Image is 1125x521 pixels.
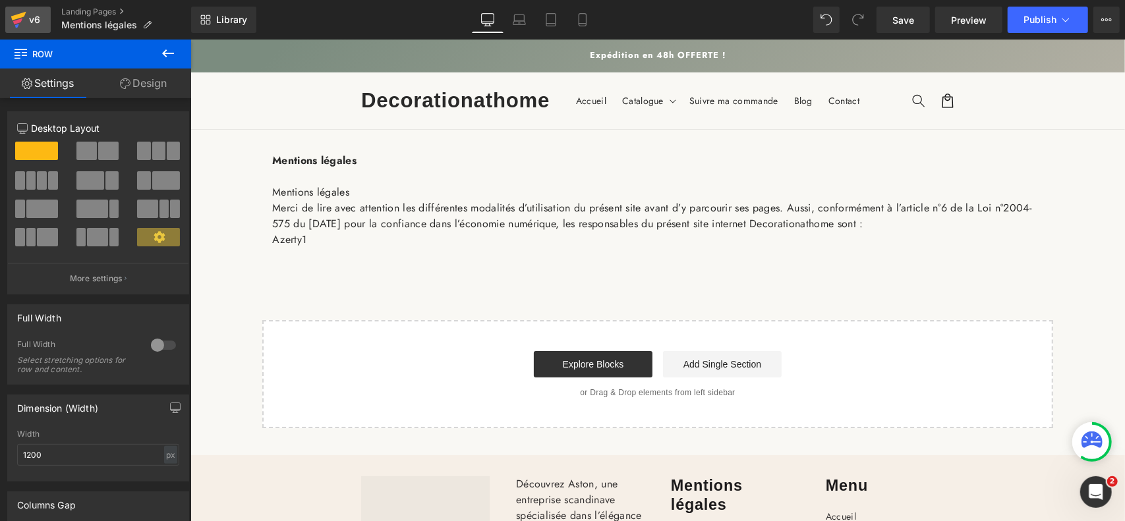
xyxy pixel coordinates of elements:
[604,55,622,67] span: Blog
[26,11,43,28] div: v6
[17,429,179,439] div: Width
[432,55,473,67] span: Catalogue
[473,312,591,338] a: Add Single Section
[17,339,138,353] div: Full Width
[596,47,630,75] a: Blog
[951,13,987,27] span: Preview
[17,492,76,510] div: Columns Gap
[61,7,191,17] a: Landing Pages
[635,469,666,489] a: Accueil
[424,47,491,75] summary: Catalogue
[82,145,853,161] p: Mentions légales
[1008,7,1088,33] button: Publish
[1024,14,1056,25] span: Publish
[61,20,137,30] span: Mentions légales
[17,356,136,374] div: Select stretching options for row and content.
[171,49,359,72] span: Decorationathome
[491,47,596,75] a: Suivre ma commande
[343,312,462,338] a: Explore Blocks
[216,14,247,26] span: Library
[166,46,364,76] a: Decorationathome
[892,13,914,27] span: Save
[5,7,51,33] a: v6
[164,446,177,464] div: px
[96,69,191,98] a: Design
[386,55,416,67] span: Accueil
[480,437,609,475] h2: Mentions légales
[1107,476,1118,487] span: 2
[535,7,567,33] a: Tablet
[70,273,123,285] p: More settings
[93,348,842,358] p: or Drag & Drop elements from left sidebar
[635,437,764,456] h2: Menu
[82,113,166,128] b: Mentions légales
[378,47,424,75] a: Accueil
[1093,7,1120,33] button: More
[845,7,871,33] button: Redo
[504,7,535,33] a: Laptop
[714,47,743,76] summary: Recherche
[17,121,179,135] p: Desktop Layout
[638,55,669,67] span: Contact
[191,7,256,33] a: New Library
[399,9,535,22] strong: Expédition en 48h OFFERTE !
[82,192,853,208] p: Azerty1
[82,161,853,192] p: Merci de lire avec attention les différentes modalités d’utilisation du présent site avant d’y pa...
[17,305,61,323] div: Full Width
[17,444,179,466] input: auto
[8,263,188,294] button: More settings
[630,47,677,75] a: Contact
[13,40,145,69] span: Row
[17,395,98,414] div: Dimension (Width)
[472,7,504,33] a: Desktop
[813,7,840,33] button: Undo
[499,55,588,67] span: Suivre ma commande
[1080,476,1112,508] iframe: Intercom live chat
[935,7,1002,33] a: Preview
[567,7,598,33] a: Mobile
